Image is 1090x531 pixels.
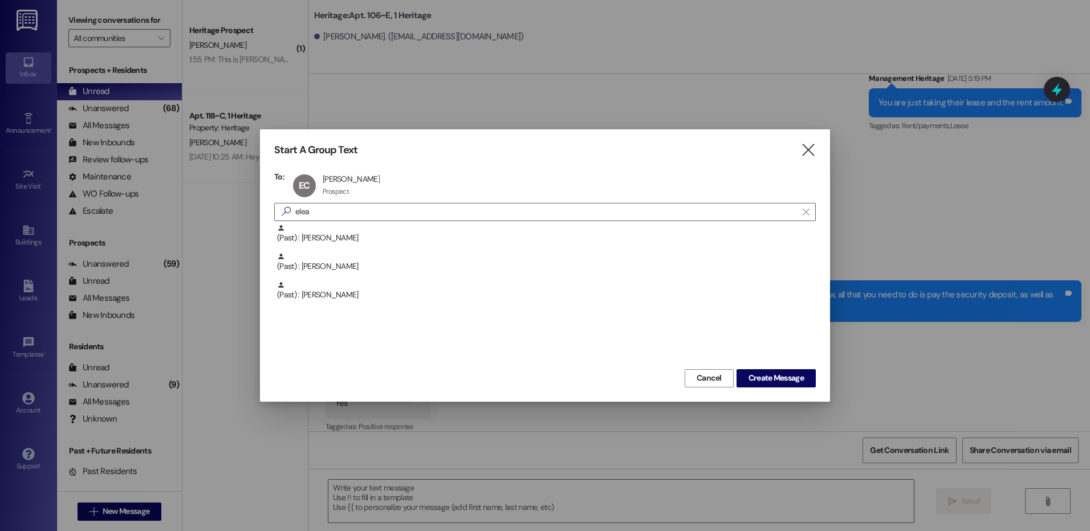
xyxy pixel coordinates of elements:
[685,369,734,387] button: Cancel
[797,203,815,220] button: Clear text
[277,224,816,244] div: (Past) : [PERSON_NAME]
[277,206,295,218] i: 
[274,224,816,252] div: (Past) : [PERSON_NAME]
[274,144,357,157] h3: Start A Group Text
[737,369,816,387] button: Create Message
[299,179,310,191] span: EC
[277,281,816,301] div: (Past) : [PERSON_NAME]
[749,372,804,384] span: Create Message
[803,207,809,217] i: 
[274,171,284,182] h3: To:
[323,174,380,184] div: [PERSON_NAME]
[277,252,816,272] div: (Past) : [PERSON_NAME]
[323,187,349,196] div: Prospect
[697,372,722,384] span: Cancel
[295,204,797,220] input: Search for any contact or apartment
[800,144,816,156] i: 
[274,252,816,281] div: (Past) : [PERSON_NAME]
[274,281,816,309] div: (Past) : [PERSON_NAME]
